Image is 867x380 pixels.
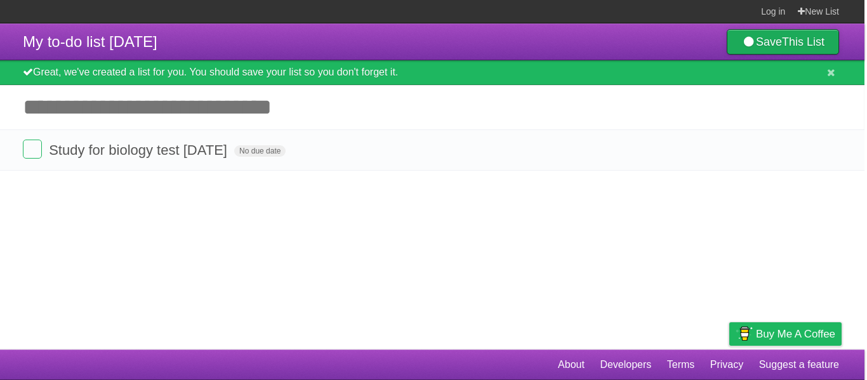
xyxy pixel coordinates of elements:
[558,353,585,377] a: About
[600,353,651,377] a: Developers
[710,353,743,377] a: Privacy
[667,353,695,377] a: Terms
[727,29,839,55] a: SaveThis List
[23,140,42,159] label: Done
[729,322,842,346] a: Buy me a coffee
[756,323,835,345] span: Buy me a coffee
[234,145,286,157] span: No due date
[736,323,753,344] img: Buy me a coffee
[759,353,839,377] a: Suggest a feature
[23,33,157,50] span: My to-do list [DATE]
[49,142,230,158] span: Study for biology test [DATE]
[782,36,824,48] b: This List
